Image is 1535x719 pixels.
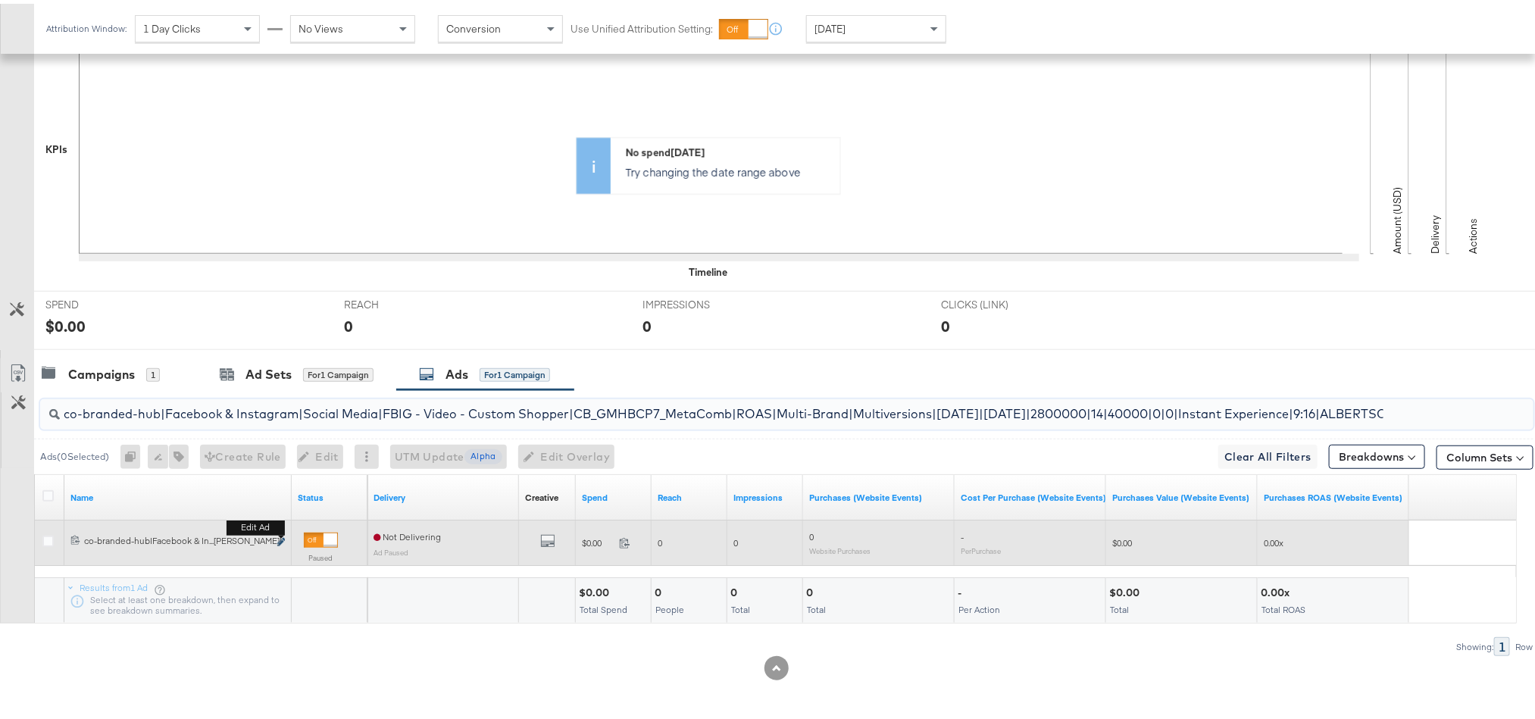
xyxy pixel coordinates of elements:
div: 0 [120,441,148,465]
button: Edit ad [277,531,286,547]
span: Total ROAS [1261,600,1305,611]
sub: Ad Paused [374,544,408,553]
span: [DATE] [814,18,846,32]
a: Ad Name. [70,488,286,500]
span: IMPRESSIONS [642,294,756,308]
div: 0 [730,582,742,596]
span: 0 [658,533,662,545]
div: 0.00x [1261,582,1294,596]
span: Total Spend [580,600,627,611]
div: Ads ( 0 Selected) [40,446,109,460]
sub: Website Purchases [809,542,871,552]
p: Try changing the date range above [626,161,833,176]
a: The total amount spent to date. [582,488,646,500]
a: The number of times a purchase was made tracked by your Custom Audience pixel on your website aft... [809,488,949,500]
span: REACH [344,294,458,308]
div: 1 [1494,633,1510,652]
div: 1 [146,364,160,378]
span: Total [731,600,750,611]
span: Clear All Filters [1224,444,1311,463]
button: Column Sets [1437,442,1533,466]
span: $0.00 [582,533,613,545]
span: 0 [733,533,738,545]
div: Row [1515,638,1533,649]
span: Per Action [958,600,1000,611]
div: Attribution Window: [45,20,127,30]
div: for 1 Campaign [480,364,550,378]
sub: Per Purchase [961,542,1001,552]
div: 0 [941,311,950,333]
span: 1 Day Clicks [143,18,201,32]
span: CLICKS (LINK) [941,294,1055,308]
span: Conversion [446,18,501,32]
div: Ads [445,362,468,380]
div: Showing: [1455,638,1494,649]
a: The total value of the purchase actions divided by spend tracked by your Custom Audience pixel on... [1264,488,1403,500]
div: co-branded-hub|Facebook & In...[PERSON_NAME]| [84,531,268,543]
span: 0.00x [1264,533,1283,545]
div: for 1 Campaign [303,364,374,378]
label: Use Unified Attribution Setting: [571,18,713,33]
div: No spend [DATE] [626,142,833,156]
a: Shows the current state of your Ad. [298,488,361,500]
span: SPEND [45,294,159,308]
b: Edit ad [227,516,285,532]
div: $0.00 [45,311,86,333]
div: $0.00 [1109,582,1144,596]
a: Reflects the ability of your Ad to achieve delivery. [374,488,513,500]
span: Not Delivering [374,527,441,539]
label: Paused [304,549,338,559]
span: Total [807,600,826,611]
div: - [958,582,966,596]
span: 0 [809,527,814,539]
div: 0 [642,311,652,333]
div: Creative [525,488,558,500]
a: The number of times your ad was served. On mobile apps an ad is counted as served the first time ... [733,488,797,500]
span: - [961,527,964,539]
a: The total value of the purchase actions tracked by your Custom Audience pixel on your website aft... [1112,488,1252,500]
button: Breakdowns [1329,441,1425,465]
div: 0 [344,311,353,333]
span: No Views [299,18,343,32]
input: Search Ad Name, ID or Objective [60,389,1396,419]
div: 0 [806,582,818,596]
span: People [655,600,684,611]
a: The average cost for each purchase tracked by your Custom Audience pixel on your website after pe... [961,488,1106,500]
div: Campaigns [68,362,135,380]
div: $0.00 [579,582,614,596]
span: $0.00 [1112,533,1132,545]
div: 0 [655,582,666,596]
div: Ad Sets [245,362,292,380]
a: The number of people your ad was served to. [658,488,721,500]
a: Shows the creative associated with your ad. [525,488,558,500]
span: Total [1110,600,1129,611]
button: Clear All Filters [1218,441,1318,465]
